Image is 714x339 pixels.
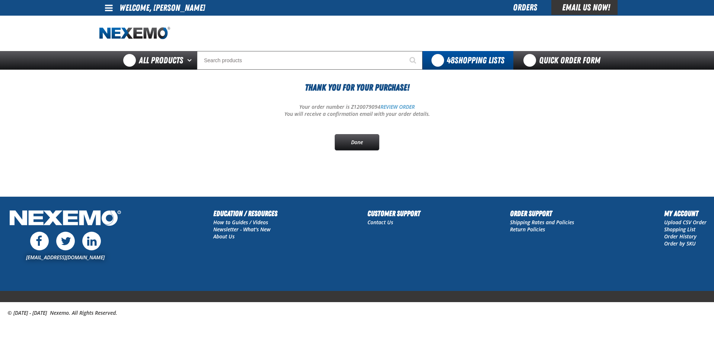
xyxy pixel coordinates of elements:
a: [EMAIL_ADDRESS][DOMAIN_NAME] [26,254,105,261]
a: Order by SKU [664,240,696,247]
a: How to Guides / Videos [213,219,268,226]
a: Order History [664,233,697,240]
a: Contact Us [367,219,393,226]
h2: Order Support [510,208,574,219]
p: Your order number is Z120079094 [99,104,615,111]
strong: 48 [447,55,455,66]
button: You have 48 Shopping Lists. Open to view details [423,51,513,70]
h2: Education / Resources [213,208,277,219]
a: Done [335,134,379,151]
img: Nexemo logo [99,27,170,40]
a: Home [99,27,170,40]
a: Upload CSV Order [664,219,707,226]
img: Nexemo Logo [7,208,123,230]
h1: Thank You For Your Purchase! [99,81,615,94]
button: Open All Products pages [185,51,197,70]
a: About Us [213,233,235,240]
h2: My Account [664,208,707,219]
span: All Products [139,54,183,67]
a: Shopping List [664,226,695,233]
p: You will receive a confirmation email with your order details. [99,111,615,118]
a: Quick Order Form [513,51,614,70]
a: REVIEW ORDER [380,103,415,110]
a: Shipping Rates and Policies [510,219,574,226]
h2: Customer Support [367,208,420,219]
span: Shopping Lists [447,55,504,66]
a: Newsletter - What's New [213,226,271,233]
input: Search [197,51,423,70]
a: Return Policies [510,226,545,233]
button: Start Searching [404,51,423,70]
